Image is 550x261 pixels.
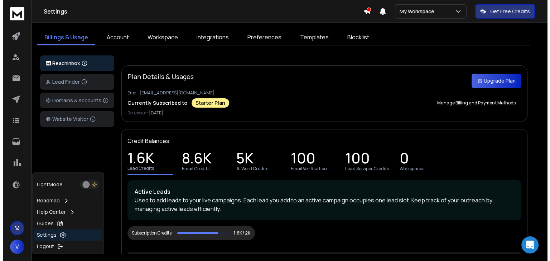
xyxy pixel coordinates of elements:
p: Guides [34,220,51,227]
p: Light Mode [34,181,60,188]
a: Billings & Usage [34,30,92,45]
img: logo [7,7,21,20]
p: My Workspace [397,8,434,15]
a: Integrations [187,30,233,45]
p: 1.6K/ 2K [231,230,248,236]
p: AI Word Credits [233,166,265,172]
button: ReachInbox [37,55,111,71]
p: Renews on: [125,110,518,116]
p: 100 [342,154,367,164]
p: 100 [288,154,313,164]
a: Templates [290,30,333,45]
div: Open Intercom Messenger [518,236,536,253]
a: Account [97,30,133,45]
a: Settings [31,229,99,241]
p: 5K [233,154,251,164]
p: Email Verification [288,166,324,172]
p: Credit Balances [125,137,167,145]
button: Upgrade Plan [469,74,518,88]
p: Get Free Credits [487,8,527,15]
p: Roadmap [34,197,57,204]
img: logo [43,61,48,66]
a: Guides [31,218,99,229]
p: Logout [34,243,51,250]
div: Subscription Credits [129,230,169,236]
p: Lead Credits [125,166,151,171]
span: [DATE] [146,110,160,116]
p: Lead Scraper Credits [342,166,386,172]
p: Email: [EMAIL_ADDRESS][DOMAIN_NAME] [125,90,518,96]
a: Help Center [31,206,99,218]
h1: Settings [41,7,361,16]
button: Get Free Credits [472,4,532,19]
div: Starter Plan [189,98,226,108]
p: Currently Subscribed to [125,99,184,107]
p: 0 [397,154,406,164]
a: Blocklist [337,30,373,45]
button: Manage Billing and Payment Methods [429,96,518,110]
p: Manage Billing and Payment Methods [434,100,513,106]
p: Workspaces [397,166,421,172]
p: Plan Details & Usages [125,72,191,82]
p: 8.6K [179,154,209,164]
button: Website Visitor [37,111,111,127]
a: Roadmap [31,195,99,206]
button: Lead Finder [37,74,111,90]
button: V [7,240,21,254]
p: Help Center [34,208,63,216]
p: Used to add leads to your live campaigns. Each lead you add to an active campaign occupies one le... [132,196,511,213]
button: Domains & Accounts [37,93,111,108]
a: Workspace [137,30,182,45]
p: Settings [34,231,54,238]
p: 1.6K [125,154,151,164]
p: Email Credits [179,166,207,172]
a: Preferences [237,30,286,45]
p: Active Leads [132,187,511,196]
